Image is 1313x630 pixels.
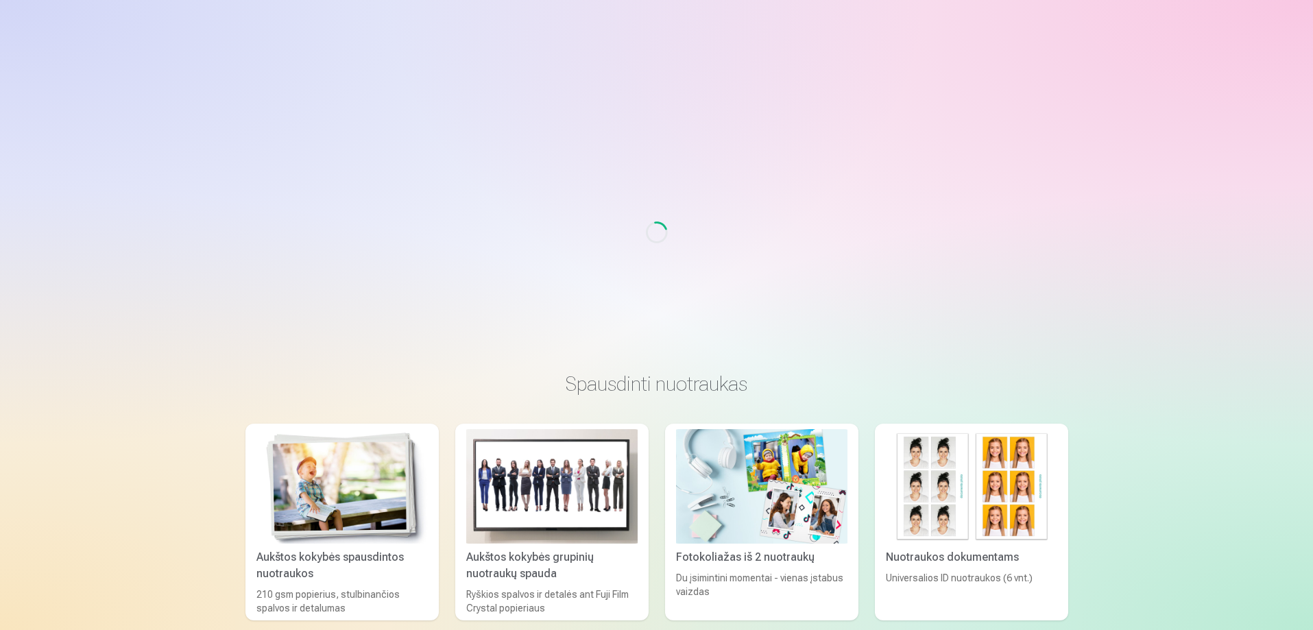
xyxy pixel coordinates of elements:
div: Aukštos kokybės spausdintos nuotraukos [251,549,433,582]
div: Fotokoliažas iš 2 nuotraukų [671,549,853,566]
div: Ryškios spalvos ir detalės ant Fuji Film Crystal popieriaus [461,587,643,615]
img: Aukštos kokybės spausdintos nuotraukos [256,429,428,544]
img: Aukštos kokybės grupinių nuotraukų spauda [466,429,638,544]
img: Fotokoliažas iš 2 nuotraukų [676,429,847,544]
img: Nuotraukos dokumentams [886,429,1057,544]
a: Aukštos kokybės spausdintos nuotraukos Aukštos kokybės spausdintos nuotraukos210 gsm popierius, s... [245,424,439,620]
a: Nuotraukos dokumentamsNuotraukos dokumentamsUniversalios ID nuotraukos (6 vnt.) [875,424,1068,620]
div: 210 gsm popierius, stulbinančios spalvos ir detalumas [251,587,433,615]
div: Nuotraukos dokumentams [880,549,1063,566]
a: Fotokoliažas iš 2 nuotraukųFotokoliažas iš 2 nuotraukųDu įsimintini momentai - vienas įstabus vai... [665,424,858,620]
div: Du įsimintini momentai - vienas įstabus vaizdas [671,571,853,615]
h3: Spausdinti nuotraukas [256,372,1057,396]
div: Universalios ID nuotraukos (6 vnt.) [880,571,1063,615]
a: Aukštos kokybės grupinių nuotraukų spaudaAukštos kokybės grupinių nuotraukų spaudaRyškios spalvos... [455,424,649,620]
div: Aukštos kokybės grupinių nuotraukų spauda [461,549,643,582]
